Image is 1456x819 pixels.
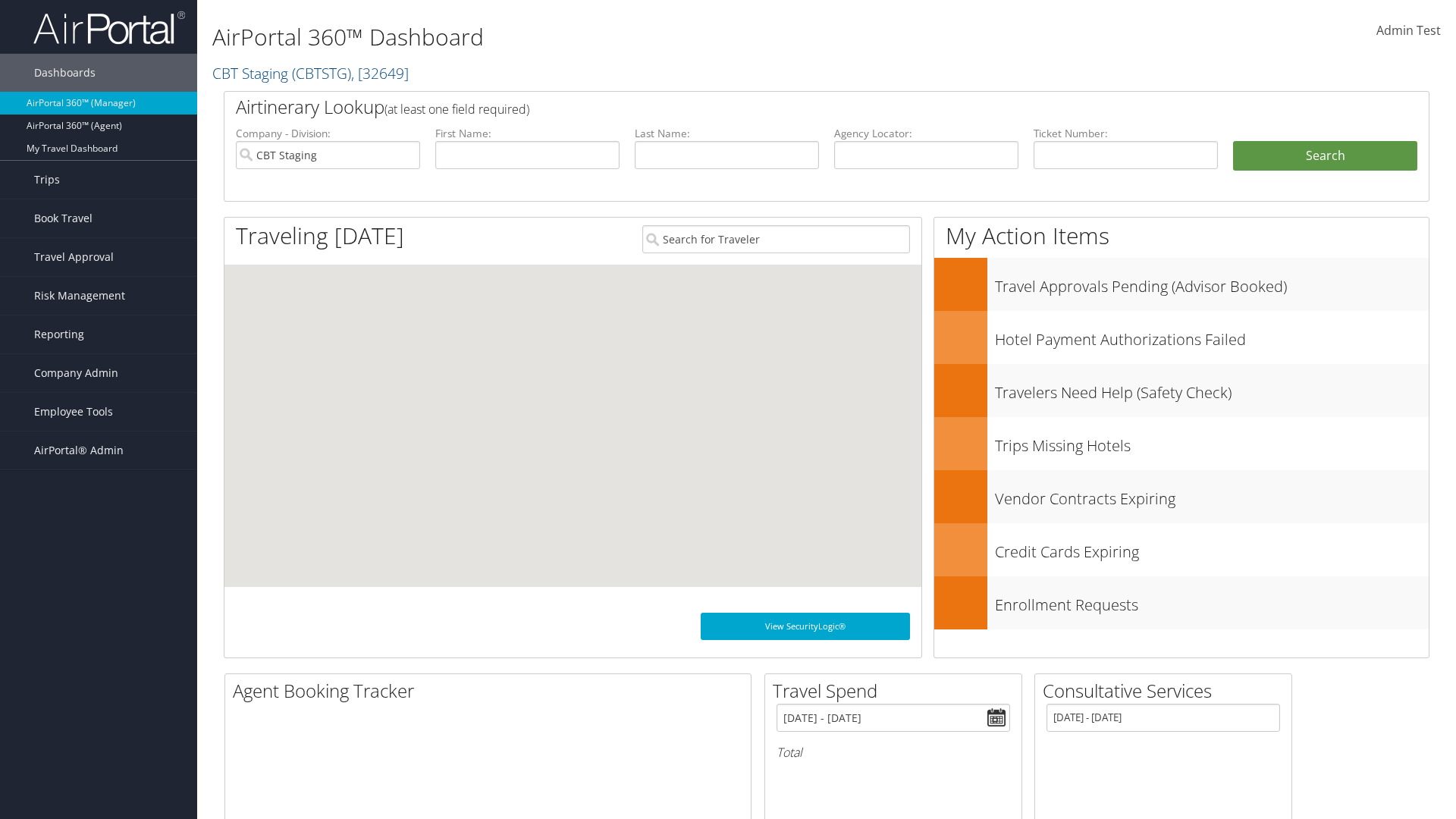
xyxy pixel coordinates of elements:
[934,576,1429,629] a: Enrollment Requests
[236,94,1317,120] h2: Airtinerary Lookup
[934,258,1429,311] a: Travel Approvals Pending (Advisor Booked)
[34,393,113,431] span: Employee Tools
[642,225,910,253] input: Search for Traveler
[351,63,409,83] span: , [ 32649 ]
[212,21,1031,53] h1: AirPortal 360™ Dashboard
[233,678,751,704] h2: Agent Booking Tracker
[995,534,1429,563] h3: Credit Cards Expiring
[995,428,1429,457] h3: Trips Missing Hotels
[435,126,620,141] label: First Name:
[34,238,114,276] span: Travel Approval
[34,161,60,199] span: Trips
[934,311,1429,364] a: Hotel Payment Authorizations Failed
[934,220,1429,252] h1: My Action Items
[34,354,118,392] span: Company Admin
[33,10,185,45] img: airportal-logo.png
[934,417,1429,470] a: Trips Missing Hotels
[995,587,1429,616] h3: Enrollment Requests
[995,481,1429,510] h3: Vendor Contracts Expiring
[995,322,1429,350] h3: Hotel Payment Authorizations Failed
[1233,141,1417,171] button: Search
[934,364,1429,417] a: Travelers Need Help (Safety Check)
[995,268,1429,297] h3: Travel Approvals Pending (Advisor Booked)
[384,101,529,118] span: (at least one field required)
[1043,678,1291,704] h2: Consultative Services
[834,126,1018,141] label: Agency Locator:
[934,523,1429,576] a: Credit Cards Expiring
[34,54,96,92] span: Dashboards
[34,199,93,237] span: Book Travel
[34,431,124,469] span: AirPortal® Admin
[236,220,404,252] h1: Traveling [DATE]
[777,744,1010,761] h6: Total
[236,126,420,141] label: Company - Division:
[701,613,910,640] a: View SecurityLogic®
[995,375,1429,403] h3: Travelers Need Help (Safety Check)
[1376,8,1441,55] a: Admin Test
[292,63,351,83] span: ( CBTSTG )
[1034,126,1218,141] label: Ticket Number:
[212,63,409,83] a: CBT Staging
[34,315,84,353] span: Reporting
[934,470,1429,523] a: Vendor Contracts Expiring
[635,126,819,141] label: Last Name:
[1376,22,1441,39] span: Admin Test
[34,277,125,315] span: Risk Management
[773,678,1021,704] h2: Travel Spend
